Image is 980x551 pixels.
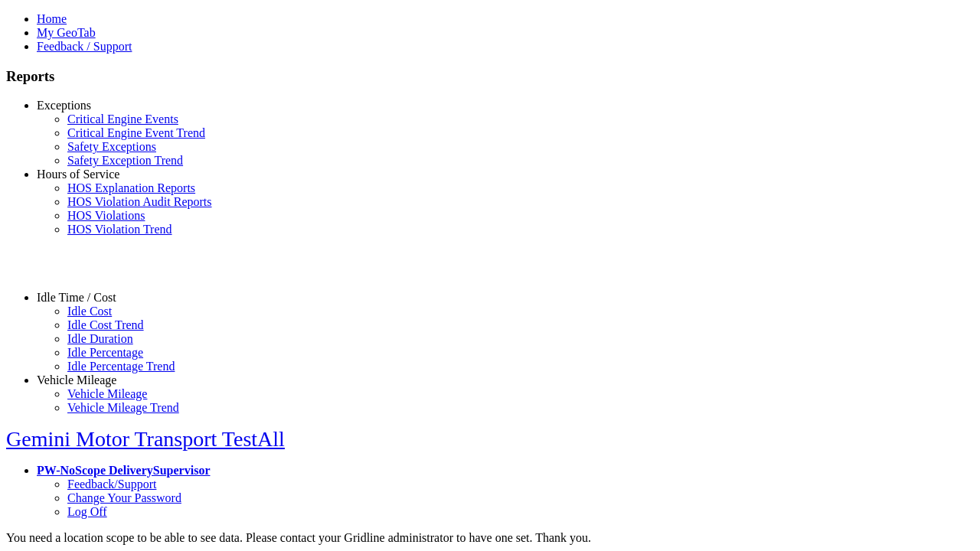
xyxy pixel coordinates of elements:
a: HOS Explanation Reports [67,181,195,194]
a: Exceptions [37,99,91,112]
a: Idle Time / Cost [37,291,116,304]
a: PW-NoScope DeliverySupervisor [37,464,210,477]
a: Idle Duration [67,332,133,345]
h3: Reports [6,68,974,85]
a: Change Your Password [67,491,181,504]
a: Idle Cost Trend [67,318,144,331]
a: Vehicle Mileage [37,373,116,386]
a: Feedback / Support [37,40,132,53]
a: Gemini Motor Transport TestAll [6,427,285,451]
a: Home [37,12,67,25]
a: My GeoTab [37,26,96,39]
a: Feedback/Support [67,478,156,491]
a: Idle Percentage [67,346,143,359]
a: Safety Exception Trend [67,154,183,167]
a: Idle Cost [67,305,112,318]
a: Safety Exceptions [67,140,156,153]
div: You need a location scope to be able to see data. Please contact your Gridline administrator to h... [6,531,974,545]
a: HOS Violation Audit Reports [67,195,212,208]
a: HOS Violations [67,209,145,222]
a: Hours of Service [37,168,119,181]
a: HOS Violation Trend [67,223,172,236]
a: Vehicle Mileage [67,387,147,400]
a: Log Off [67,505,107,518]
a: Critical Engine Event Trend [67,126,205,139]
a: Vehicle Mileage Trend [67,401,179,414]
a: Critical Engine Events [67,112,178,126]
a: Idle Percentage Trend [67,360,175,373]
